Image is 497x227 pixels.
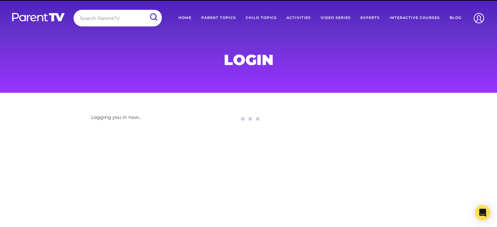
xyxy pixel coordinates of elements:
[91,53,406,66] h1: Login
[471,10,487,26] img: Account
[282,10,316,26] a: Activities
[11,12,65,22] img: parenttv-logo-white.4c85aaf.svg
[385,10,445,26] a: Interactive Courses
[74,10,162,26] input: Search ParentTV
[475,205,490,220] div: Open Intercom Messenger
[445,10,466,26] a: Blog
[196,10,241,26] a: Parent Topics
[174,10,196,26] a: Home
[356,10,385,26] a: Experts
[241,10,282,26] a: Child Topics
[145,10,162,24] input: Submit
[316,10,356,26] a: Video Series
